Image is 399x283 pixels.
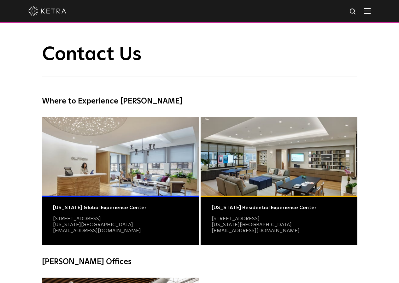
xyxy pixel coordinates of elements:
img: Hamburger%20Nav.svg [364,8,371,14]
h4: Where to Experience [PERSON_NAME] [42,95,357,107]
a: [US_STATE][GEOGRAPHIC_DATA] [53,222,133,227]
a: [STREET_ADDRESS] [212,216,260,221]
a: [US_STATE][GEOGRAPHIC_DATA] [212,222,292,227]
img: search icon [349,8,357,16]
img: Commercial Photo@2x [42,117,199,196]
img: ketra-logo-2019-white [28,6,66,16]
a: [EMAIL_ADDRESS][DOMAIN_NAME] [53,228,141,233]
img: Residential Photo@2x [201,117,357,196]
a: [STREET_ADDRESS] [53,216,101,221]
h1: Contact Us [42,44,357,76]
div: [US_STATE] Global Experience Center [53,205,188,211]
h4: [PERSON_NAME] Offices [42,256,357,268]
div: [US_STATE] Residential Experience Center [212,205,346,211]
a: [EMAIL_ADDRESS][DOMAIN_NAME] [212,228,300,233]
